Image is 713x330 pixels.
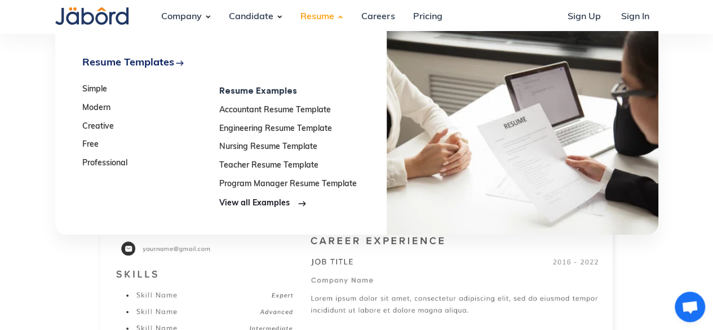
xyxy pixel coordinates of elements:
[352,2,404,32] a: Careers
[291,2,343,32] div: Resume
[558,2,609,32] a: Sign Up
[219,85,357,97] h4: Resume Examples
[612,2,658,32] a: Sign In
[82,159,212,169] a: Professional
[219,143,357,152] a: Nursing Resume Template
[219,125,357,134] a: Engineering Resume Template
[220,2,282,32] div: Candidate
[219,199,290,208] strong: View all Examples
[82,122,212,132] a: Creative
[404,2,451,32] a: Pricing
[82,58,357,68] a: Resume Templateseast
[82,85,212,95] a: Simple
[298,199,307,209] div: east
[675,292,705,322] a: Open chat
[219,161,357,171] a: Teacher Resume Template
[82,140,212,150] a: Free
[55,31,658,235] nav: Resume
[55,7,129,25] img: Jabord
[219,180,357,190] a: Program Manager Resume Template
[152,2,211,32] div: Company
[387,31,658,235] img: Resume Templates
[219,106,357,116] a: Accountant Resume Template
[82,58,174,68] span: Resume Templates
[82,104,212,113] a: Modern
[175,59,184,68] div: east
[219,199,357,209] a: View all Exampleseast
